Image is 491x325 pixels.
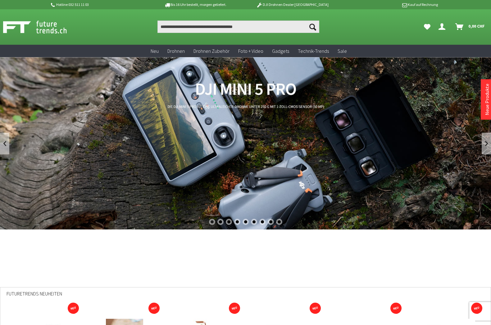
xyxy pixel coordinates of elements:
div: 3 [226,219,232,225]
p: DJI Drohnen Dealer [GEOGRAPHIC_DATA] [244,1,341,8]
a: Neue Produkte [484,84,490,115]
a: Drohnen Zubehör [189,45,234,57]
a: Dein Konto [436,21,450,33]
a: Neu [146,45,163,57]
a: Meine Favoriten [421,21,434,33]
a: Warenkorb [453,21,488,33]
p: Kauf auf Rechnung [341,1,438,8]
img: Shop Futuretrends - zur Startseite wechseln [3,19,80,35]
span: 0,00 CHF [468,21,485,31]
p: Bis 16 Uhr bestellt, morgen geliefert. [147,1,244,8]
a: Foto + Video [234,45,268,57]
div: 4 [234,219,240,225]
input: Produkt, Marke, Kategorie, EAN, Artikelnummer… [157,21,319,33]
div: 1 [209,219,215,225]
div: 7 [259,219,266,225]
p: Hotline 032 511 11 03 [50,1,147,8]
a: Sale [333,45,351,57]
a: Drohnen [163,45,189,57]
span: Technik-Trends [298,48,329,54]
span: Drohnen [167,48,185,54]
a: Technik-Trends [293,45,333,57]
div: 5 [243,219,249,225]
div: 9 [276,219,282,225]
button: Suchen [306,21,319,33]
div: 6 [251,219,257,225]
span: Sale [338,48,347,54]
span: Gadgets [272,48,289,54]
div: Futuretrends Neuheiten [7,287,484,304]
span: Drohnen Zubehör [193,48,230,54]
div: 8 [268,219,274,225]
div: 2 [217,219,224,225]
span: Foto + Video [238,48,263,54]
span: Neu [151,48,159,54]
a: Gadgets [268,45,293,57]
